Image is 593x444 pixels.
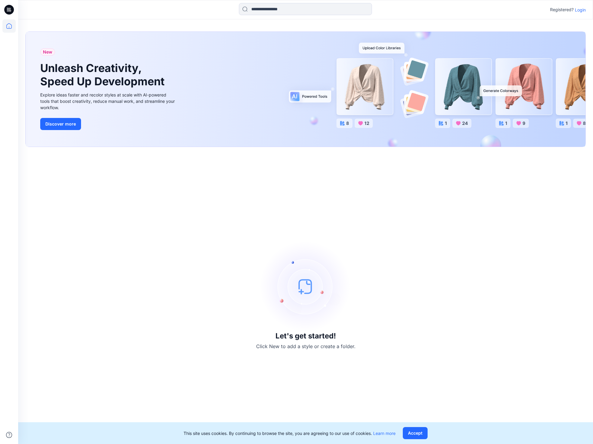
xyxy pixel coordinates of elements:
[256,343,355,350] p: Click New to add a style or create a folder.
[260,241,351,332] img: empty-state-image.svg
[40,62,167,88] h1: Unleash Creativity, Speed Up Development
[575,7,586,13] p: Login
[403,427,428,439] button: Accept
[550,6,574,13] p: Registered?
[275,332,336,340] h3: Let's get started!
[184,430,396,436] p: This site uses cookies. By continuing to browse the site, you are agreeing to our use of cookies.
[40,92,176,111] div: Explore ideas faster and recolor styles at scale with AI-powered tools that boost creativity, red...
[373,431,396,436] a: Learn more
[40,118,176,130] a: Discover more
[40,118,81,130] button: Discover more
[43,48,52,56] span: New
